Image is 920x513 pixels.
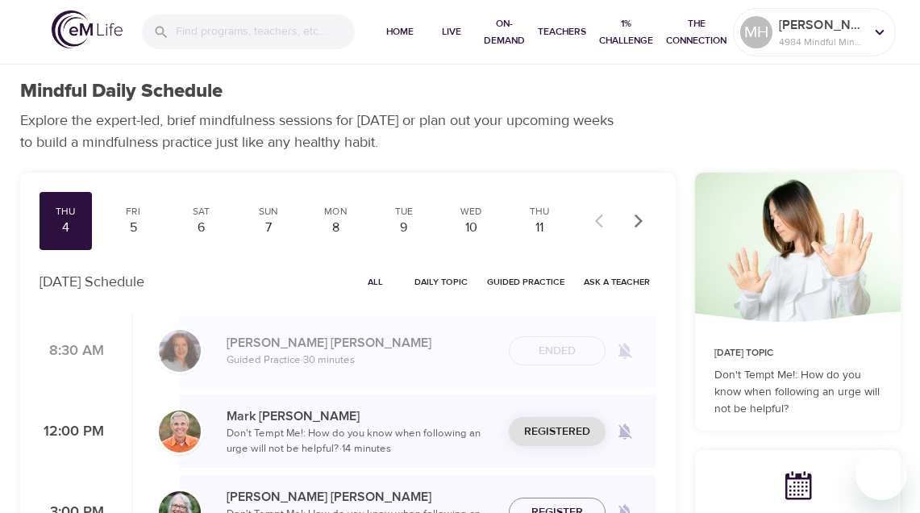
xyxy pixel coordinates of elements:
div: Tue [384,205,424,219]
span: On-Demand [484,15,525,49]
span: Registered [524,422,590,442]
span: Remind me when a class goes live every Thursday at 8:30 AM [606,332,644,370]
div: 5 [113,219,153,237]
span: The Connection [666,15,726,49]
input: Find programs, teachers, etc... [176,15,355,49]
div: Sun [248,205,289,219]
img: logo [52,10,123,48]
div: 9 [384,219,424,237]
span: Home [381,23,419,40]
iframe: Button to launch messaging window [855,448,907,500]
button: Daily Topic [408,269,474,294]
p: 4984 Mindful Minutes [779,35,864,49]
span: All [356,274,395,290]
button: All [350,269,402,294]
p: [DATE] Topic [714,346,881,361]
span: Daily Topic [414,274,468,290]
h1: Mindful Daily Schedule [20,80,223,103]
p: 8:30 AM [40,340,104,362]
div: 7 [248,219,289,237]
button: Registered [509,417,606,447]
div: MH [740,16,772,48]
div: Thu [46,205,86,219]
p: Don't Tempt Me!: How do you know when following an urge will not be helpful? [714,367,881,418]
div: 10 [452,219,492,237]
span: 1% Challenge [599,15,653,49]
p: [PERSON_NAME] [PERSON_NAME] [227,487,496,507]
div: 6 [181,219,221,237]
p: [PERSON_NAME] back East [779,15,864,35]
div: Thu [519,205,560,219]
div: Wed [452,205,492,219]
p: 12:00 PM [40,421,104,443]
div: 11 [519,219,560,237]
div: 4 [46,219,86,237]
p: [PERSON_NAME] [PERSON_NAME] [227,333,496,352]
div: Mon [316,205,356,219]
p: Mark [PERSON_NAME] [227,407,496,426]
p: [DATE] Schedule [40,271,144,293]
div: Sat [181,205,221,219]
button: Ask a Teacher [577,269,656,294]
img: Cindy2%20031422%20blue%20filter%20hi-res.jpg [159,330,201,372]
div: Fri [113,205,153,219]
span: Ask a Teacher [584,274,650,290]
img: Mark_Pirtle-min.jpg [159,411,201,453]
span: Remind me when a class goes live every Thursday at 12:00 PM [606,412,644,451]
p: Guided Practice · 30 minutes [227,352,496,369]
p: Don't Tempt Me!: How do you know when following an urge will not be helpful? · 14 minutes [227,426,496,457]
div: 8 [316,219,356,237]
span: Live [432,23,471,40]
span: Guided Practice [487,274,564,290]
p: Explore the expert-led, brief mindfulness sessions for [DATE] or plan out your upcoming weeks to ... [20,110,625,153]
span: Teachers [538,23,586,40]
button: Guided Practice [481,269,571,294]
